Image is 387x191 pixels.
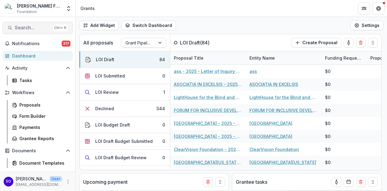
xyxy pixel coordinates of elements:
button: Search... [2,22,73,34]
span: Activity [12,66,63,71]
button: LOI Draft Budget Submitted0 [80,133,170,150]
button: Delete card [356,177,366,187]
div: Susan Olivo [6,179,11,183]
a: ASOCIATIA IN EXCELSIS [249,81,298,87]
button: LOI Submitted0 [80,68,170,84]
div: Ctrl + K [53,25,68,31]
div: Document Templates [19,160,68,166]
div: $0 [325,81,330,87]
div: 0 [162,73,165,79]
div: Funding Requested [321,51,367,64]
div: LOI Budget Draft [95,122,130,128]
div: $0 [325,107,330,114]
button: Open Activity [2,63,73,73]
div: Dashboard [12,53,68,59]
button: LOI Draft Budget Review0 [80,150,170,166]
div: 84 [159,56,165,63]
button: Delete card [203,177,213,187]
div: LOI Draft [96,56,114,63]
div: $0 [325,133,330,140]
a: ass [249,68,257,74]
p: Upcoming payment [83,178,128,186]
span: Notifications [12,41,62,46]
button: Partners [358,2,370,15]
button: More [64,178,72,185]
button: Switch Dashboard [121,21,176,30]
div: Grants [80,5,95,12]
a: ASOCIATIA IN EXCELSIS - 2025 - Letter of Inquiry Template [174,81,242,87]
span: Search... [15,25,50,31]
button: Declined344 [80,100,170,117]
div: Entity Name [246,51,321,64]
div: 0 [162,122,165,128]
div: Entity Name [246,55,278,61]
div: Declined [95,105,114,112]
button: Delete card [356,38,366,48]
a: Proposals [10,100,73,110]
button: LOI Budget Draft0 [80,117,170,133]
p: User [50,176,62,182]
a: FORUM FOR INCLUSIVE DEVELOPMENT AND CLIMATE ACTION (FIDCA) [249,107,318,114]
a: Payments [10,122,73,132]
div: LOI Submitted [95,73,125,79]
button: toggle-assigned-to-me [344,38,353,48]
button: Settings [350,21,383,30]
button: Open Contacts [2,170,73,180]
p: LOI Draft ( 84 ) [180,39,225,46]
a: [GEOGRAPHIC_DATA] [249,133,292,140]
button: Open Documents [2,146,73,156]
div: Proposal Title [170,51,246,64]
button: Add Widget [79,21,119,30]
button: Notifications317 [2,39,73,48]
a: Form Builder [10,111,73,121]
div: Payments [19,124,68,130]
div: 1 [163,89,165,95]
span: Workflows [12,90,63,95]
button: Drag [368,177,378,187]
div: $0 [325,68,330,74]
span: 317 [62,41,70,47]
button: Drag [368,38,378,48]
a: Dashboard [2,51,73,61]
a: [GEOGRAPHIC_DATA] - 2025 - Letter of Inquiry Template [174,133,242,140]
p: Grantee tasks [236,178,267,186]
span: Documents [12,148,63,153]
div: LOI Draft Budget Review [95,154,147,161]
p: All proposals [83,39,113,46]
a: ClearVision Foundation - 2025 - Letter of Inquiry Template [174,146,242,153]
a: Document Templates [10,158,73,168]
button: toggle-assigned-to-me [332,177,341,187]
button: Drag [215,177,225,187]
button: LOI Draft84 [80,51,170,68]
button: Get Help [372,2,385,15]
a: [GEOGRAPHIC_DATA][US_STATE] - 2025 - Letter of Inquiry Template [174,159,242,166]
a: FORUM FOR INCLUSIVE DEVELOPMENT AND CLIMATE ACTION (FIDCA) - 2025 - Letter of Inquiry Template [174,107,242,114]
div: Funding Requested [321,55,367,61]
nav: breadcrumb [78,4,97,13]
a: [GEOGRAPHIC_DATA][US_STATE] [249,159,316,166]
a: Grantee Reports [10,133,73,143]
button: Open Workflows [2,88,73,97]
div: Tasks [19,77,68,84]
div: Proposal Title [170,55,207,61]
div: LOI Review [95,89,119,95]
button: LOI Review1 [80,84,170,100]
div: Proposals [19,102,68,108]
div: Grantee Reports [19,135,68,142]
div: 0 [162,138,165,144]
button: Create Proposal [291,38,341,48]
span: Foundation [17,9,37,15]
p: [EMAIL_ADDRESS][DOMAIN_NAME] [16,182,62,187]
div: 344 [156,105,165,112]
div: $0 [325,146,330,153]
img: Lavelle Fund for the Blind [5,4,15,13]
button: Open entity switcher [64,2,73,15]
div: LOI Draft Budget Submitted [95,138,153,144]
a: LightHouse for the Blind and Visually Impaired - 2025 - Letter of Inquiry Template [174,94,242,100]
a: LightHouse for the Blind and Visually Impaired [249,94,318,100]
div: Form Builder [19,113,68,119]
p: [PERSON_NAME] [16,176,47,182]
